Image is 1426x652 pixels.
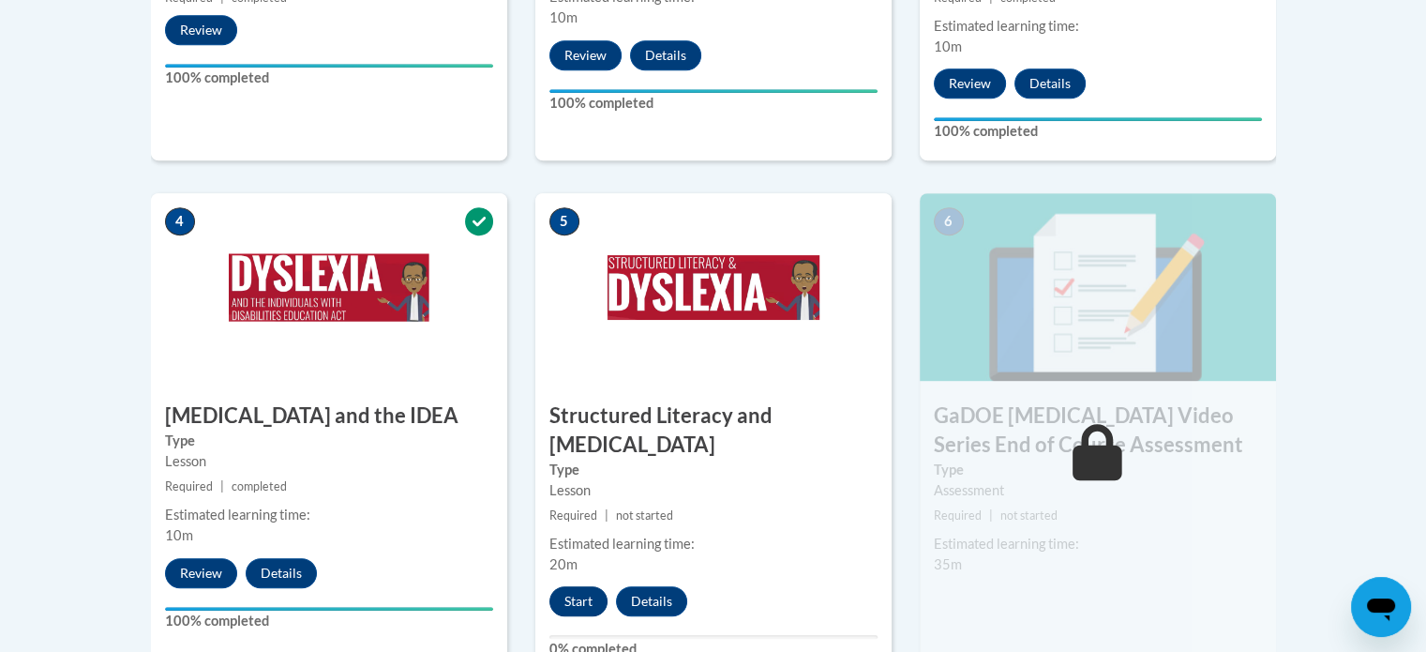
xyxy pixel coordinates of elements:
button: Details [630,40,701,70]
div: Your progress [165,607,493,611]
button: Review [165,15,237,45]
label: Type [165,431,493,451]
div: Estimated learning time: [165,505,493,525]
div: Lesson [549,480,878,501]
h3: Structured Literacy and [MEDICAL_DATA] [535,402,892,460]
button: Details [1014,68,1086,99]
button: Review [165,558,237,588]
div: Your progress [934,117,1262,121]
span: Required [934,508,982,523]
div: Estimated learning time: [934,534,1262,554]
img: Course Image [151,193,507,381]
div: Estimated learning time: [934,16,1262,37]
span: 6 [934,207,964,235]
label: Type [549,460,878,480]
span: | [989,508,993,523]
span: Required [549,508,597,523]
span: Required [165,479,213,493]
h3: [MEDICAL_DATA] and the IDEA [151,402,507,431]
button: Details [616,586,687,616]
label: 100% completed [165,68,493,88]
div: Assessment [934,480,1262,501]
label: Type [934,460,1262,480]
span: 35m [934,556,962,572]
label: 100% completed [549,93,878,114]
span: 10m [934,38,962,54]
span: completed [232,479,287,493]
span: | [220,479,224,493]
label: 100% completed [165,611,493,631]
button: Review [934,68,1006,99]
span: not started [616,508,673,523]
div: Your progress [165,64,493,68]
span: 10m [165,527,193,543]
span: 20m [549,556,578,572]
button: Start [549,586,608,616]
img: Course Image [535,193,892,381]
img: Course Image [920,193,1276,381]
span: 5 [549,207,579,235]
button: Details [246,558,317,588]
span: 4 [165,207,195,235]
span: 10m [549,9,578,25]
div: Estimated learning time: [549,534,878,554]
div: Lesson [165,451,493,472]
span: not started [1000,508,1058,523]
iframe: Button to launch messaging window [1351,577,1411,637]
span: | [605,508,608,523]
button: Review [549,40,622,70]
div: Your progress [549,89,878,93]
h3: GaDOE [MEDICAL_DATA] Video Series End of Course Assessment [920,402,1276,460]
label: 100% completed [934,121,1262,142]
